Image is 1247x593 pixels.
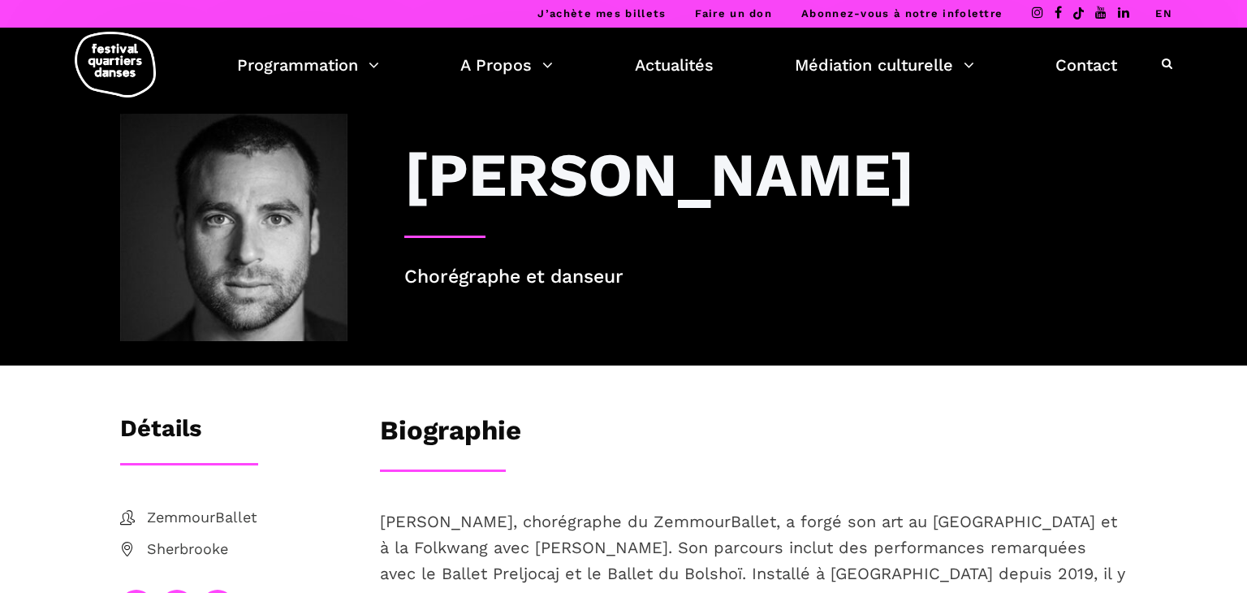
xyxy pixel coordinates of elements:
a: J’achète mes billets [537,7,666,19]
a: EN [1155,7,1172,19]
h3: Biographie [380,414,521,455]
a: Abonnez-vous à notre infolettre [801,7,1003,19]
a: Faire un don [695,7,772,19]
a: Contact [1055,51,1117,79]
span: Sherbrooke [147,538,347,561]
p: Chorégraphe et danseur [404,262,1127,292]
h3: Détails [120,414,201,455]
a: Programmation [237,51,379,79]
img: logo-fqd-med [75,32,156,97]
a: Actualités [635,51,714,79]
span: ZemmourBallet [147,506,347,530]
img: Nicolas Zemmour [120,114,347,341]
a: Médiation culturelle [795,51,974,79]
a: A Propos [460,51,553,79]
h3: [PERSON_NAME] [404,138,914,211]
